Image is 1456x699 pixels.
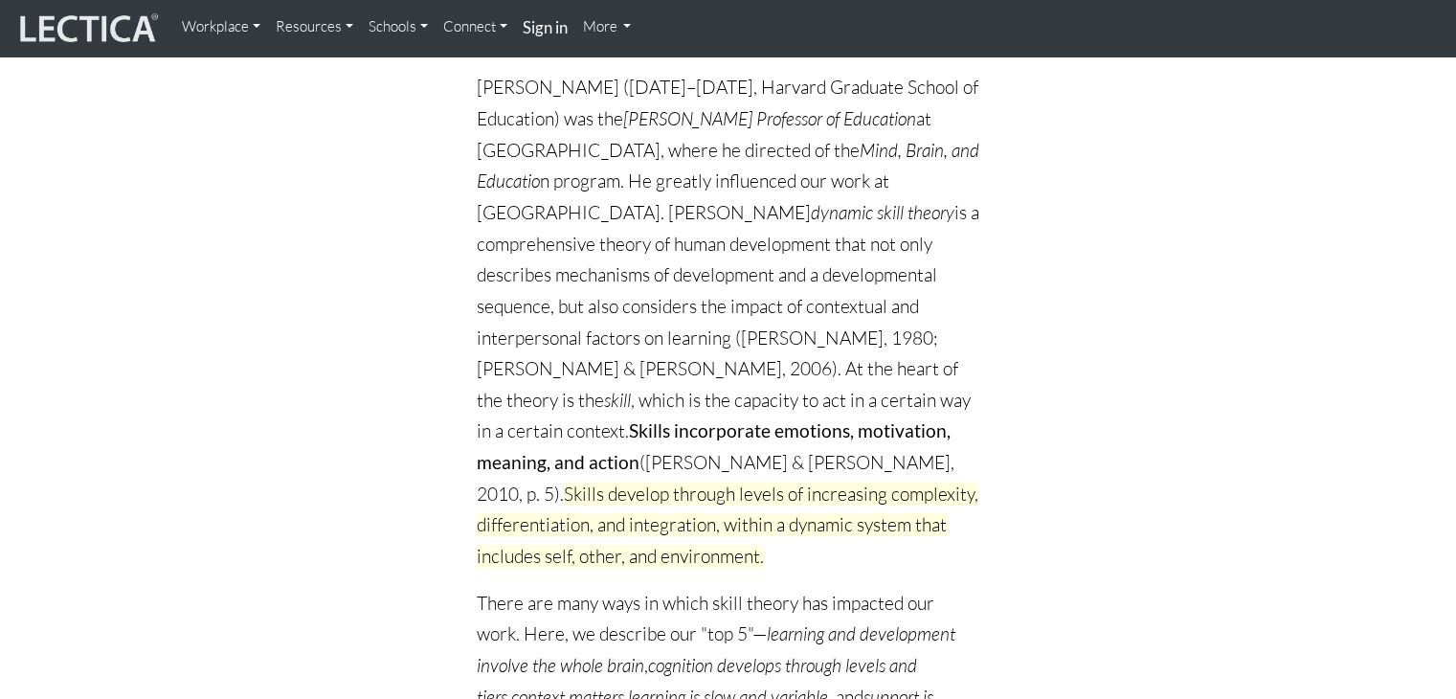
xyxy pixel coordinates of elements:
[174,8,268,46] a: Workplace
[477,72,979,572] p: [PERSON_NAME] ([DATE]–[DATE], Harvard Graduate School of Education) was the at [GEOGRAPHIC_DATA],...
[436,8,515,46] a: Connect
[811,201,954,224] i: dynamic skill theory
[268,8,361,46] a: Resources
[361,8,436,46] a: Schools
[604,389,631,412] i: skill
[623,107,916,130] i: [PERSON_NAME] Professor of Education
[523,17,568,37] strong: Sign in
[575,8,639,46] a: More
[477,419,951,473] strong: Skills incorporate emotions, motivation, meaning, and action
[477,483,978,568] span: Skills develop through levels of increasing complexity, differentiation, and integration, within ...
[15,11,159,47] img: lecticalive
[515,8,575,49] a: Sign in
[477,622,955,677] i: learning and development involve the whole brain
